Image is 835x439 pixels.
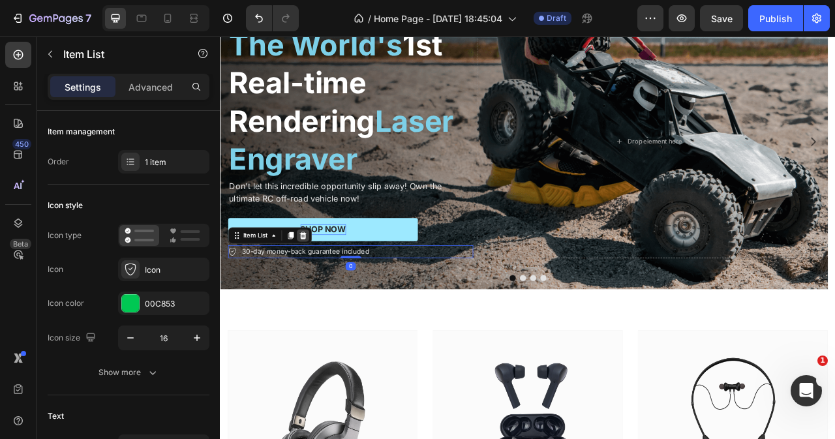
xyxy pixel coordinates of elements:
div: Undo/Redo [246,5,299,31]
p: SHOP NOW [102,239,160,252]
div: Show more [99,366,159,379]
div: Icon size [48,329,99,347]
p: 7 [85,10,91,26]
button: Dot [394,303,402,311]
p: Settings [65,80,101,94]
div: Publish [759,12,792,25]
span: Real-time Rendering [11,37,196,130]
button: Carousel Next Arrow [736,115,772,152]
button: Dot [407,303,415,311]
div: Beta [10,239,31,249]
button: Show more [48,361,209,384]
span: Home Page - [DATE] 18:45:04 [374,12,502,25]
div: Icon color [48,297,84,309]
button: 7 [5,5,97,31]
button: Save [700,5,743,31]
div: Text [48,410,64,422]
p: 30-day money-back guarantee included [27,267,189,280]
div: 450 [12,139,31,149]
iframe: Intercom live chat [791,375,822,406]
div: Drop element here [518,129,587,139]
span: / [368,12,371,25]
div: Item management [48,126,115,138]
button: Dot [368,303,376,311]
div: Icon [145,264,206,276]
div: 00C853 [145,298,206,310]
div: Rich Text Editor. Editing area: main [10,181,322,215]
p: Advanced [129,80,173,94]
p: Item List [63,46,174,62]
div: Icon type [48,230,82,241]
span: 1 [817,356,828,366]
div: 1 item [145,157,206,168]
button: Dot [381,303,389,311]
button: <p>SHOP NOW</p> [10,231,251,260]
button: Publish [748,5,803,31]
div: Icon style [48,200,83,211]
div: Rich Text Editor. Editing area: main [102,239,160,252]
span: Laser Engraver [11,85,297,178]
div: Order [48,156,69,168]
p: Don't let this incredible opportunity slip away! Own the ultimate RC off-road vehicle now! [11,183,320,214]
div: Item List [26,247,63,259]
iframe: Design area [220,37,835,439]
span: Save [711,13,733,24]
span: Draft [547,12,566,24]
div: Icon [48,264,63,275]
div: 0 [159,287,172,297]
